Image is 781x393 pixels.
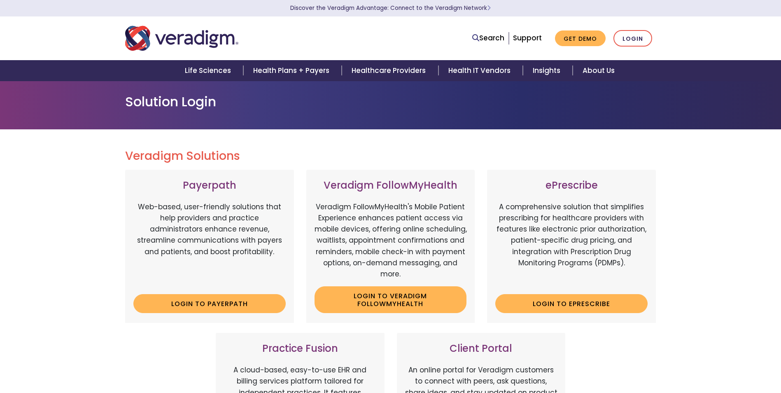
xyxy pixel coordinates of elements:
a: Login to ePrescribe [495,294,648,313]
p: Veradigm FollowMyHealth's Mobile Patient Experience enhances patient access via mobile devices, o... [315,201,467,280]
a: About Us [573,60,625,81]
p: Web-based, user-friendly solutions that help providers and practice administrators enhance revenu... [133,201,286,288]
a: Login to Veradigm FollowMyHealth [315,286,467,313]
h3: Practice Fusion [224,343,376,355]
a: Healthcare Providers [342,60,438,81]
h2: Veradigm Solutions [125,149,656,163]
a: Get Demo [555,30,606,47]
a: Health Plans + Payers [243,60,342,81]
a: Login to Payerpath [133,294,286,313]
span: Learn More [487,4,491,12]
p: A comprehensive solution that simplifies prescribing for healthcare providers with features like ... [495,201,648,288]
h1: Solution Login [125,94,656,110]
h3: ePrescribe [495,180,648,192]
a: Health IT Vendors [438,60,523,81]
a: Login [613,30,652,47]
h3: Client Portal [405,343,557,355]
a: Support [513,33,542,43]
h3: Payerpath [133,180,286,192]
a: Search [472,33,504,44]
a: Life Sciences [175,60,243,81]
a: Insights [523,60,573,81]
a: Discover the Veradigm Advantage: Connect to the Veradigm NetworkLearn More [290,4,491,12]
h3: Veradigm FollowMyHealth [315,180,467,192]
img: Veradigm logo [125,25,238,52]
